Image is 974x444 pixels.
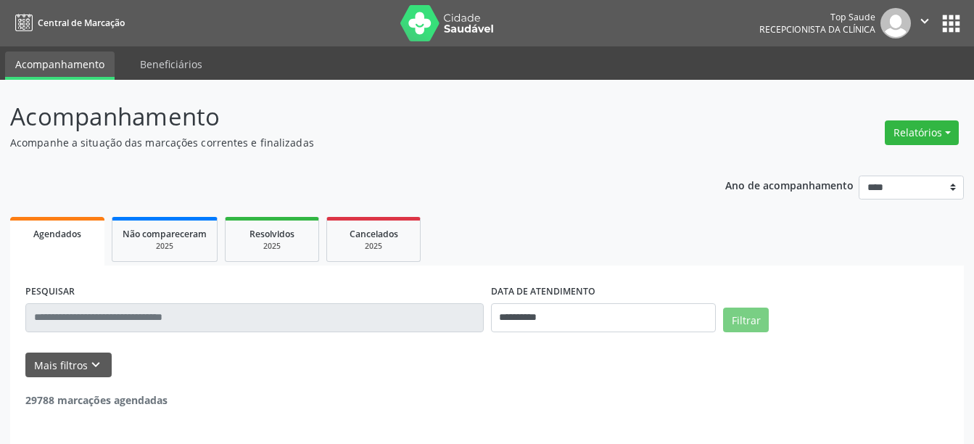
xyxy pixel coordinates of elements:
[25,281,75,303] label: PESQUISAR
[938,11,964,36] button: apps
[759,23,875,36] span: Recepcionista da clínica
[911,8,938,38] button: 
[33,228,81,240] span: Agendados
[5,52,115,80] a: Acompanhamento
[885,120,959,145] button: Relatórios
[25,353,112,378] button: Mais filtroskeyboard_arrow_down
[350,228,398,240] span: Cancelados
[10,99,678,135] p: Acompanhamento
[123,228,207,240] span: Não compareceram
[25,393,168,407] strong: 29788 marcações agendadas
[88,357,104,373] i: keyboard_arrow_down
[725,176,854,194] p: Ano de acompanhamento
[491,281,595,303] label: DATA DE ATENDIMENTO
[123,241,207,252] div: 2025
[10,135,678,150] p: Acompanhe a situação das marcações correntes e finalizadas
[38,17,125,29] span: Central de Marcação
[249,228,294,240] span: Resolvidos
[130,52,212,77] a: Beneficiários
[917,13,933,29] i: 
[236,241,308,252] div: 2025
[723,308,769,332] button: Filtrar
[759,11,875,23] div: Top Saude
[10,11,125,35] a: Central de Marcação
[880,8,911,38] img: img
[337,241,410,252] div: 2025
